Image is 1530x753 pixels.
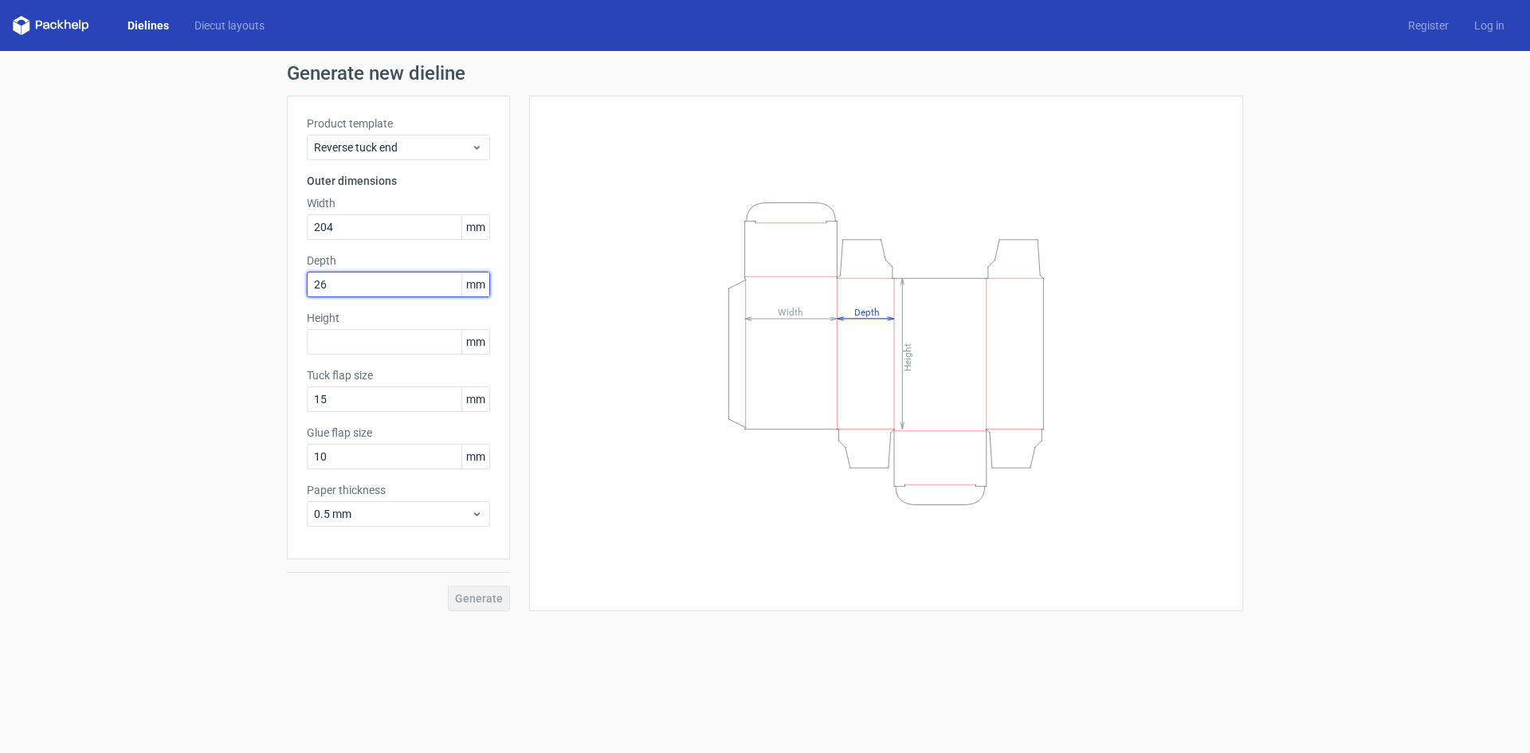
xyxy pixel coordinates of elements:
label: Height [307,310,490,326]
a: Dielines [115,18,182,33]
tspan: Width [778,306,803,317]
label: Tuck flap size [307,367,490,383]
span: mm [461,387,489,411]
label: Width [307,195,490,211]
span: mm [461,330,489,354]
label: Paper thickness [307,482,490,498]
tspan: Height [902,343,913,371]
h1: Generate new dieline [287,64,1243,83]
span: mm [461,445,489,469]
a: Diecut layouts [182,18,277,33]
h3: Outer dimensions [307,173,490,189]
label: Depth [307,253,490,269]
tspan: Depth [854,306,880,317]
label: Glue flap size [307,425,490,441]
a: Register [1395,18,1461,33]
span: mm [461,215,489,239]
a: Log in [1461,18,1517,33]
span: Reverse tuck end [314,139,471,155]
span: mm [461,273,489,296]
span: 0.5 mm [314,506,471,522]
label: Product template [307,116,490,131]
